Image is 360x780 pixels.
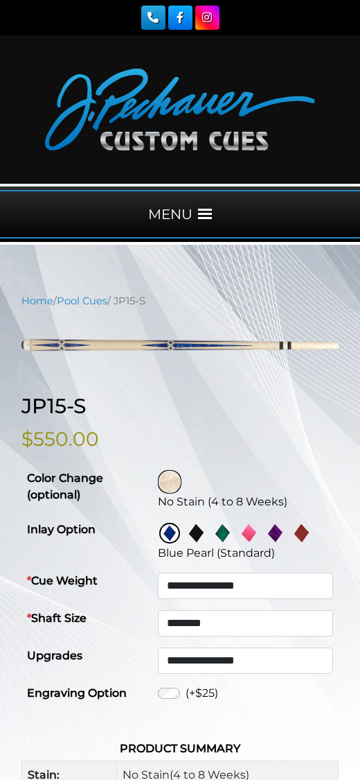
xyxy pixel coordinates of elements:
[120,742,240,755] strong: Product Summary
[27,612,87,625] strong: Shaft Size
[27,523,96,536] strong: Inlay Option
[212,523,233,544] img: Green Pearl
[21,293,339,309] nav: Breadcrumb
[159,523,180,544] img: Blue Pearl
[186,685,218,702] label: (+$25)
[27,471,103,501] strong: Color Change (optional)
[159,471,180,492] img: No Stain
[21,394,339,419] h1: JP15-S
[158,494,333,510] div: No Stain (4 to 8 Weeks)
[27,686,127,700] strong: Engraving Option
[21,427,99,451] bdi: $550.00
[57,295,107,307] a: Pool Cues
[186,523,206,544] img: Simulated Ebony
[21,295,53,307] a: Home
[27,649,82,662] strong: Upgrades
[291,523,312,544] img: Red Pearl
[264,523,285,544] img: Purple Pearl
[27,574,98,587] strong: Cue Weight
[238,523,259,544] img: Pink Pearl
[45,69,315,150] img: Pechauer Custom Cues
[158,545,333,562] div: Blue Pearl (Standard)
